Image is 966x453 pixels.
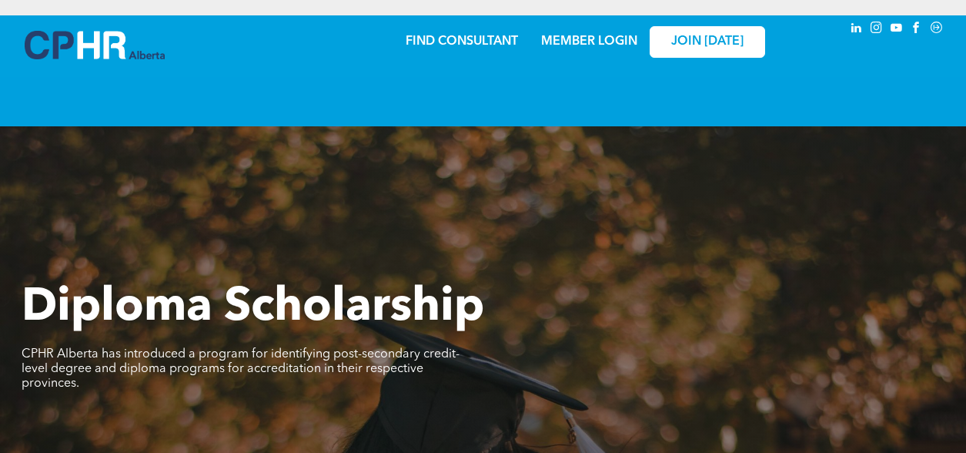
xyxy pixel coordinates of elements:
[22,348,460,390] span: CPHR Alberta has introduced a program for identifying post-secondary credit-level degree and dipl...
[541,35,637,48] a: MEMBER LOGIN
[671,35,744,49] span: JOIN [DATE]
[406,35,518,48] a: FIND CONSULTANT
[908,19,925,40] a: facebook
[868,19,885,40] a: instagram
[650,26,765,58] a: JOIN [DATE]
[928,19,945,40] a: Social network
[888,19,905,40] a: youtube
[848,19,865,40] a: linkedin
[22,285,484,331] span: Diploma Scholarship
[25,31,165,59] img: A blue and white logo for cp alberta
